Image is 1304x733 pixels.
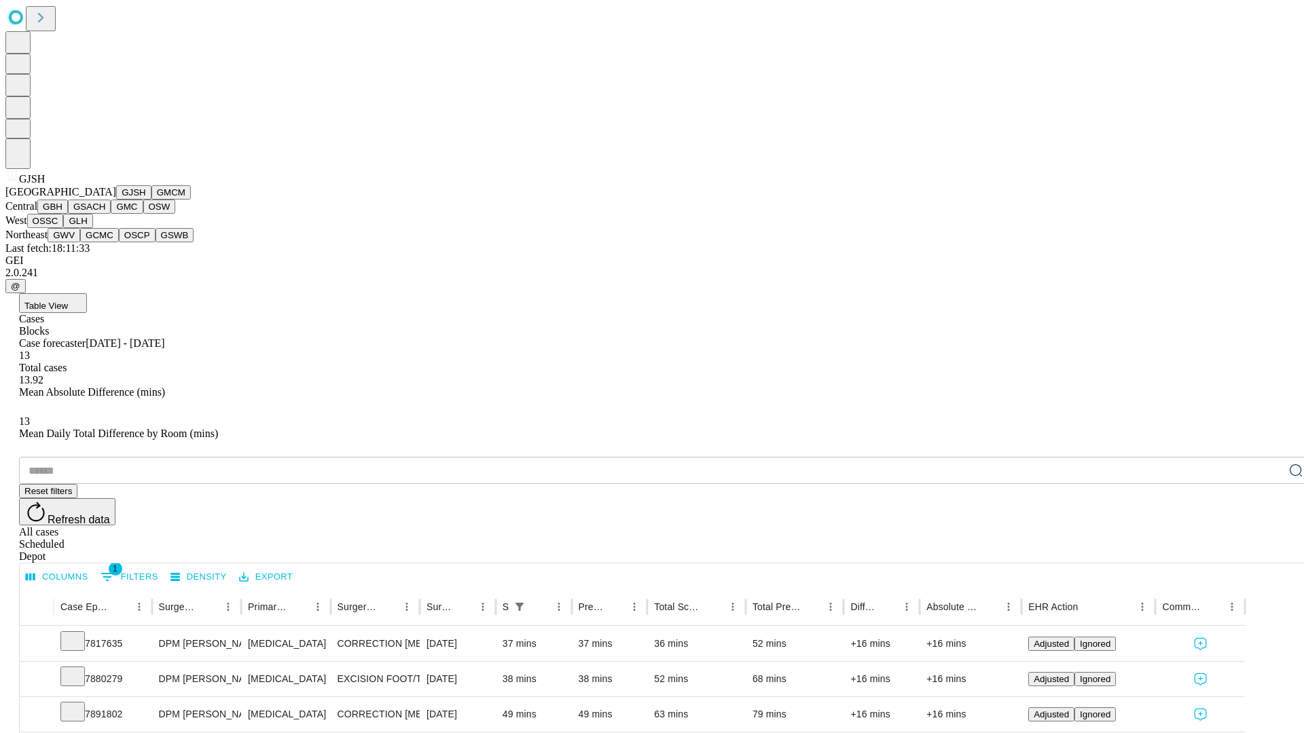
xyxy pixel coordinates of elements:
button: GSACH [68,200,111,214]
div: 37 mins [503,626,565,661]
button: Adjusted [1028,637,1074,651]
button: GCMC [80,228,119,242]
span: Mean Daily Total Difference by Room (mins) [19,428,218,439]
button: Show filters [510,597,529,616]
button: Sort [606,597,625,616]
button: Sort [378,597,397,616]
span: 13 [19,350,30,361]
button: Menu [999,597,1018,616]
button: Menu [1133,597,1152,616]
div: Scheduled In Room Duration [503,601,509,612]
div: [DATE] [427,697,489,732]
button: Expand [26,633,47,656]
button: Ignored [1074,707,1116,721]
button: Menu [397,597,416,616]
div: EXCISION FOOT/TOE SUBQ TUMOR, 1.5 CM OR MORE [338,662,413,696]
div: [MEDICAL_DATA] [248,626,323,661]
div: GEI [5,255,1299,267]
button: Menu [821,597,840,616]
span: Adjusted [1034,709,1069,719]
button: Menu [308,597,327,616]
button: Sort [704,597,723,616]
div: 63 mins [654,697,739,732]
button: Sort [1203,597,1222,616]
div: Primary Service [248,601,287,612]
div: [DATE] [427,662,489,696]
div: DPM [PERSON_NAME] [PERSON_NAME] [159,697,234,732]
div: 37 mins [579,626,641,661]
span: Mean Absolute Difference (mins) [19,386,165,398]
button: Density [167,567,230,588]
span: GJSH [19,173,45,185]
button: Refresh data [19,498,115,525]
button: Menu [723,597,742,616]
div: +16 mins [850,662,913,696]
div: Surgeon Name [159,601,198,612]
button: GLH [63,214,92,228]
div: CORRECTION [MEDICAL_DATA], DISTAL [MEDICAL_DATA] [MEDICAL_DATA] [338,697,413,732]
span: 1 [109,562,122,576]
span: 13 [19,415,30,427]
div: Total Predicted Duration [753,601,801,612]
button: Menu [473,597,492,616]
div: [MEDICAL_DATA] [248,662,323,696]
div: DPM [PERSON_NAME] [PERSON_NAME] [159,662,234,696]
div: 7880279 [60,662,145,696]
button: Sort [200,597,219,616]
button: GMC [111,200,143,214]
div: 79 mins [753,697,837,732]
button: Select columns [22,567,92,588]
span: Reset filters [24,486,72,496]
button: Menu [625,597,644,616]
span: Case forecaster [19,337,86,349]
div: +16 mins [926,626,1015,661]
div: +16 mins [850,626,913,661]
span: Adjusted [1034,674,1069,684]
div: 52 mins [753,626,837,661]
div: 38 mins [579,662,641,696]
div: 7891802 [60,697,145,732]
div: Surgery Name [338,601,377,612]
div: Comments [1162,601,1201,612]
div: 68 mins [753,662,837,696]
span: Total cases [19,362,67,373]
span: Table View [24,301,68,311]
div: 2.0.241 [5,267,1299,279]
button: Adjusted [1028,707,1074,721]
button: Menu [1222,597,1242,616]
button: OSSC [27,214,64,228]
span: Northeast [5,229,48,240]
div: Difference [850,601,877,612]
div: EHR Action [1028,601,1078,612]
button: Sort [530,597,549,616]
div: 1 active filter [510,597,529,616]
button: Adjusted [1028,672,1074,686]
button: Sort [1079,597,1098,616]
div: [DATE] [427,626,489,661]
div: 7817635 [60,626,145,661]
button: GJSH [116,185,151,200]
div: Surgery Date [427,601,453,612]
span: Ignored [1080,674,1110,684]
div: +16 mins [850,697,913,732]
div: 49 mins [579,697,641,732]
div: Case Epic Id [60,601,109,612]
button: Menu [130,597,149,616]
button: Ignored [1074,672,1116,686]
button: Menu [549,597,568,616]
span: Central [5,200,37,212]
button: GWV [48,228,80,242]
button: Menu [897,597,916,616]
button: Sort [802,597,821,616]
span: West [5,214,27,226]
span: 13.92 [19,374,43,386]
div: 49 mins [503,697,565,732]
span: Refresh data [48,514,110,525]
button: GSWB [156,228,194,242]
div: +16 mins [926,662,1015,696]
button: Sort [454,597,473,616]
div: Total Scheduled Duration [654,601,703,612]
span: Adjusted [1034,639,1069,649]
div: DPM [PERSON_NAME] [PERSON_NAME] [159,626,234,661]
button: Export [236,567,296,588]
